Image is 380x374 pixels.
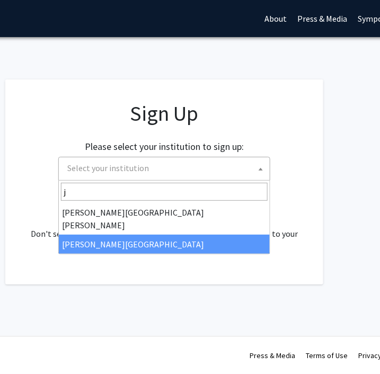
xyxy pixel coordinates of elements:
span: Select your institution [58,157,270,181]
span: Select your institution [63,157,270,179]
input: Search [61,183,268,201]
li: [PERSON_NAME][GEOGRAPHIC_DATA][PERSON_NAME] [59,203,270,235]
a: Terms of Use [306,351,348,360]
span: Select your institution [67,163,149,173]
div: Already have an account? . Don't see your institution? about bringing ForagerOne to your institut... [26,202,302,253]
a: Press & Media [250,351,295,360]
li: [PERSON_NAME][GEOGRAPHIC_DATA] [59,235,270,254]
h2: Please select your institution to sign up: [85,141,244,153]
iframe: Chat [8,326,45,366]
h1: Sign Up [26,101,302,126]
